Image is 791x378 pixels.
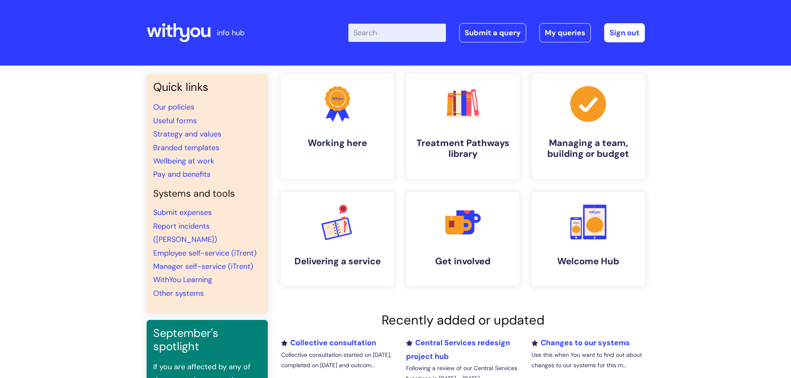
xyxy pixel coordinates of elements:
[539,138,638,160] h4: Managing a team, building or budget
[407,74,519,179] a: Treatment Pathways library
[153,116,197,126] a: Useful forms
[153,129,221,139] a: Strategy and values
[531,350,644,371] p: Use this when You want to find out about changes to our systems for this m...
[153,80,261,94] h3: Quick links
[153,288,204,298] a: Other systems
[153,207,212,217] a: Submit expenses
[604,23,645,42] a: Sign out
[288,138,387,149] h4: Working here
[532,74,645,179] a: Managing a team, building or budget
[459,23,526,42] a: Submit a query
[217,26,245,39] p: info hub
[153,327,261,354] h3: September's spotlight
[153,248,257,258] a: Employee self-service (iTrent)
[281,338,376,348] a: Collective consultation
[153,221,217,244] a: Report incidents ([PERSON_NAME])
[153,102,194,112] a: Our policies
[153,261,253,271] a: Manager self-service (iTrent)
[153,169,211,179] a: Pay and benefits
[532,192,645,286] a: Welcome Hub
[407,192,519,286] a: Get involved
[348,24,446,42] input: Search
[348,23,645,42] div: | -
[281,192,394,286] a: Delivering a service
[413,138,513,160] h4: Treatment Pathways library
[281,74,394,179] a: Working here
[153,143,219,153] a: Branded templates
[153,156,214,166] a: Wellbeing at work
[539,256,638,267] h4: Welcome Hub
[153,275,212,285] a: WithYou Learning
[406,338,510,361] a: Central Services redesign project hub
[539,23,591,42] a: My queries
[281,312,645,328] h2: Recently added or updated
[413,256,513,267] h4: Get involved
[531,338,630,348] a: Changes to our systems
[288,256,387,267] h4: Delivering a service
[153,188,261,200] h4: Systems and tools
[281,350,394,371] p: Collective consultation started on [DATE], completed on [DATE] and outcom...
